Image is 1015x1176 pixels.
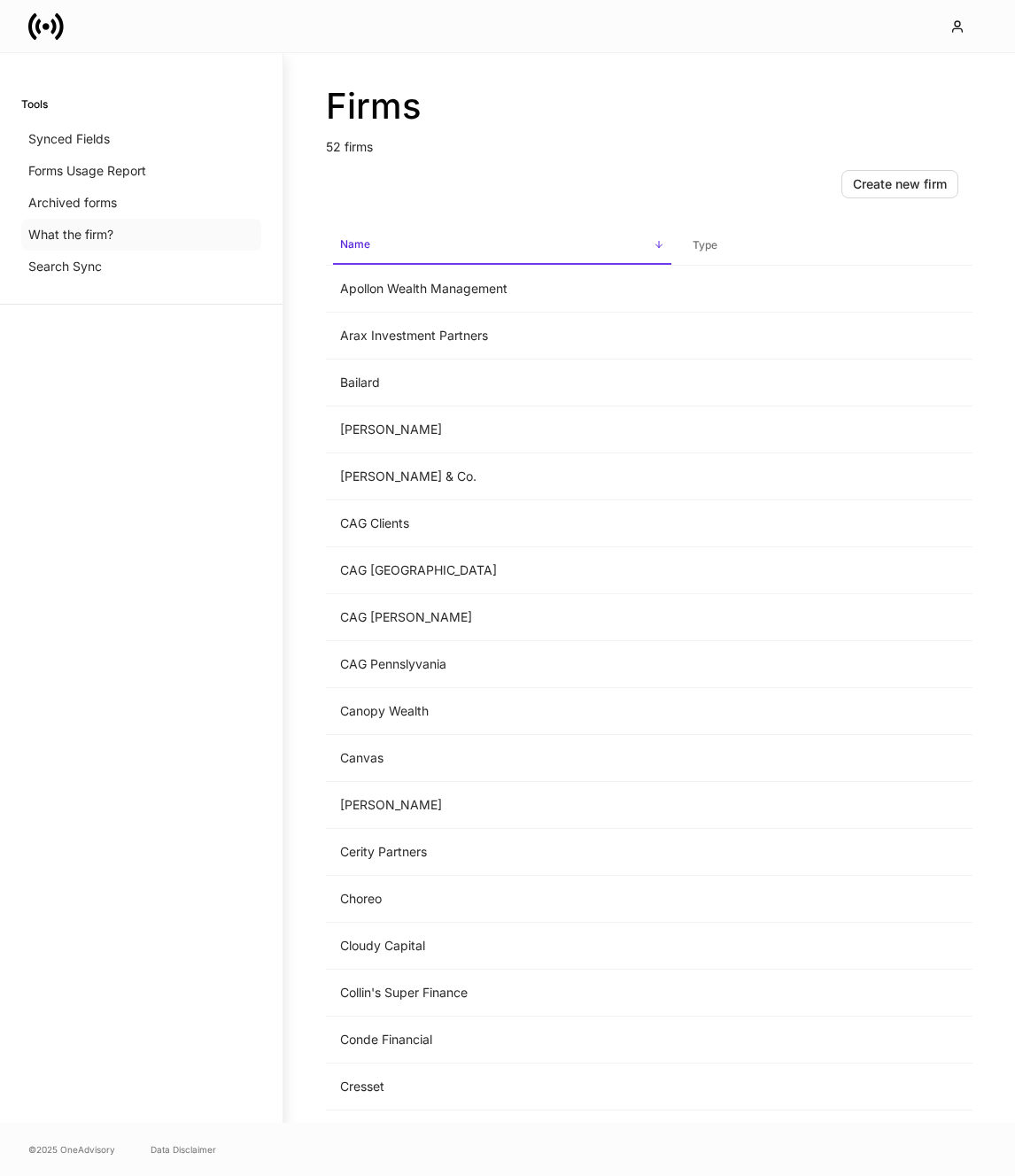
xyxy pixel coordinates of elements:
p: Search Sync [28,258,102,275]
td: Choreo [326,876,678,923]
td: CAG [GEOGRAPHIC_DATA] [326,547,678,594]
td: Canvas [326,735,678,782]
td: Conde Financial [326,1017,678,1064]
span: © 2025 OneAdvisory [28,1142,115,1157]
a: What the firm? [21,219,261,251]
td: Arax Investment Partners [326,313,678,360]
a: Synced Fields [21,123,261,155]
td: Apollon Wealth Management [326,266,678,313]
div: Create new firm [853,175,947,193]
p: Forms Usage Report [28,162,146,180]
p: 52 firms [326,128,972,156]
a: Data Disclaimer [151,1142,216,1157]
a: Search Sync [21,251,261,282]
td: [PERSON_NAME] [326,1110,678,1157]
h6: Tools [21,96,48,112]
td: Canopy Wealth [326,688,678,735]
td: CAG Clients [326,500,678,547]
td: Bailard [326,360,678,406]
a: Forms Usage Report [21,155,261,187]
td: Collin's Super Finance [326,970,678,1017]
td: Cresset [326,1064,678,1110]
span: Type [686,228,965,264]
p: Synced Fields [28,130,110,148]
h6: Type [693,236,717,253]
td: Cerity Partners [326,829,678,876]
span: Name [333,227,671,265]
td: CAG [PERSON_NAME] [326,594,678,641]
td: [PERSON_NAME] [326,406,678,453]
td: CAG Pennslyvania [326,641,678,688]
td: Cloudy Capital [326,923,678,970]
button: Create new firm [841,170,958,198]
h6: Name [340,236,370,252]
h2: Firms [326,85,972,128]
p: What the firm? [28,226,113,244]
a: Archived forms [21,187,261,219]
p: Archived forms [28,194,117,212]
td: [PERSON_NAME] & Co. [326,453,678,500]
td: [PERSON_NAME] [326,782,678,829]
